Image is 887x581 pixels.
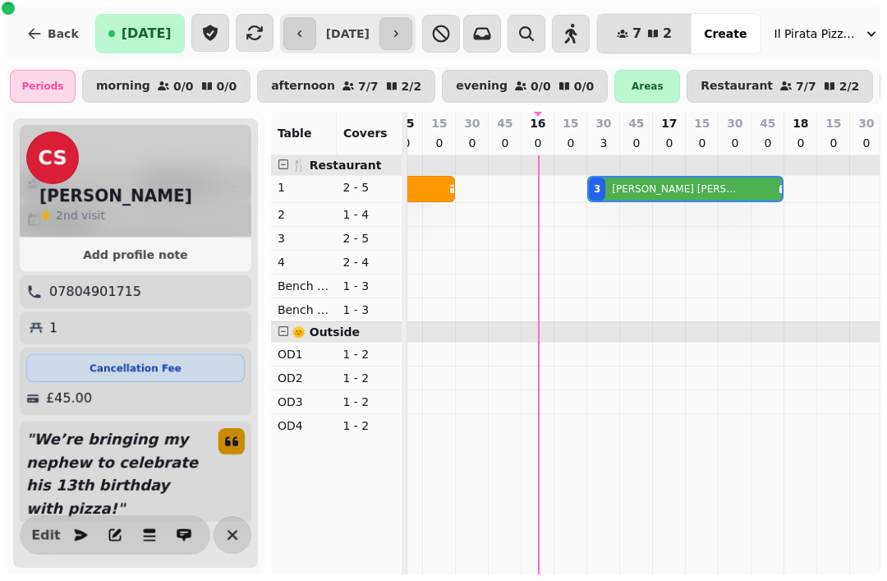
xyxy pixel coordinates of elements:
[793,115,808,131] p: 18
[278,127,312,140] span: Table
[612,182,738,196] p: [PERSON_NAME] [PERSON_NAME]
[531,81,551,92] p: 0 / 0
[278,346,330,362] p: OD1
[442,70,608,103] button: evening0/00/0
[278,278,330,294] p: Bench Left
[661,115,677,131] p: 17
[456,80,508,93] p: evening
[696,135,709,151] p: 0
[597,135,610,151] p: 3
[278,394,330,410] p: OD3
[530,115,545,131] p: 16
[594,182,600,196] div: 3
[342,394,395,410] p: 1 - 2
[794,135,807,151] p: 0
[663,135,676,151] p: 0
[26,354,245,382] div: Cancellation Fee
[48,28,79,39] span: Back
[278,370,330,386] p: OD2
[342,254,395,270] p: 2 - 4
[704,28,747,39] span: Create
[497,115,512,131] p: 45
[858,115,874,131] p: 30
[796,81,816,92] p: 7 / 7
[278,179,330,196] p: 1
[63,209,81,222] span: nd
[574,81,595,92] p: 0 / 0
[38,148,67,168] span: CS
[691,14,760,53] button: Create
[358,81,379,92] p: 7 / 7
[760,115,775,131] p: 45
[26,244,245,265] button: Add profile note
[342,278,395,294] p: 1 - 3
[531,135,545,151] p: 0
[10,70,76,103] div: Periods
[342,370,395,386] p: 1 - 2
[122,27,172,40] span: [DATE]
[728,135,742,151] p: 0
[595,115,611,131] p: 30
[82,70,250,103] button: morning0/00/0
[342,230,395,247] p: 2 - 5
[342,302,395,318] p: 1 - 3
[271,80,335,93] p: afternoon
[564,135,577,151] p: 0
[173,81,194,92] p: 0 / 0
[860,135,873,151] p: 0
[464,115,480,131] p: 30
[46,389,92,408] p: £45.00
[630,135,643,151] p: 0
[701,80,773,93] p: Restaurant
[839,81,860,92] p: 2 / 2
[342,417,395,434] p: 1 - 2
[96,80,150,93] p: morning
[13,14,92,53] button: Back
[402,81,422,92] p: 2 / 2
[278,206,330,223] p: 2
[342,346,395,362] p: 1 - 2
[499,135,512,151] p: 0
[278,302,330,318] p: Bench Right
[343,127,388,140] span: Covers
[628,115,644,131] p: 45
[36,528,56,542] span: Edit
[694,115,710,131] p: 15
[761,135,774,151] p: 0
[431,115,447,131] p: 15
[727,115,742,131] p: 30
[632,27,641,40] span: 7
[95,14,185,53] button: [DATE]
[217,81,237,92] p: 0 / 0
[342,206,395,223] p: 1 - 4
[278,230,330,247] p: 3
[39,184,192,207] h2: [PERSON_NAME]
[292,325,360,339] span: 🌞 Outside
[614,70,680,103] div: Areas
[49,318,57,338] p: 1
[257,70,435,103] button: afternoon7/72/2
[342,179,395,196] p: 2 - 5
[39,249,232,261] span: Add profile note
[597,14,692,53] button: 72
[49,282,141,302] p: 07804901715
[466,135,479,151] p: 0
[56,207,105,224] p: visit
[292,159,382,172] span: 🍴 Restaurant
[825,115,841,131] p: 15
[563,115,578,131] p: 15
[774,25,857,42] span: Il Pirata Pizzata
[30,519,62,551] button: Edit
[56,209,63,222] span: 2
[687,70,873,103] button: Restaurant7/72/2
[278,254,330,270] p: 4
[663,27,672,40] span: 2
[278,417,330,434] p: OD4
[20,422,205,527] p: " We’re bringing my nephew to celebrate his 13th birthday with pizza! "
[433,135,446,151] p: 0
[827,135,840,151] p: 0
